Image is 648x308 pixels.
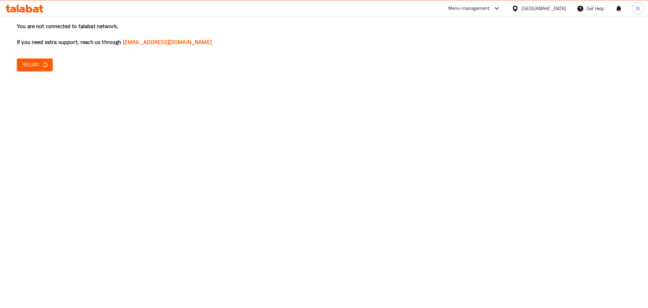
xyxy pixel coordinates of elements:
div: Menu-management [448,4,490,13]
span: N [636,5,639,12]
div: [GEOGRAPHIC_DATA] [521,5,566,12]
span: Reload [22,61,47,69]
h3: You are not connected to talabat network, If you need extra support, reach us through [17,22,631,46]
a: [EMAIL_ADDRESS][DOMAIN_NAME] [123,37,212,47]
button: Reload [17,58,53,71]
